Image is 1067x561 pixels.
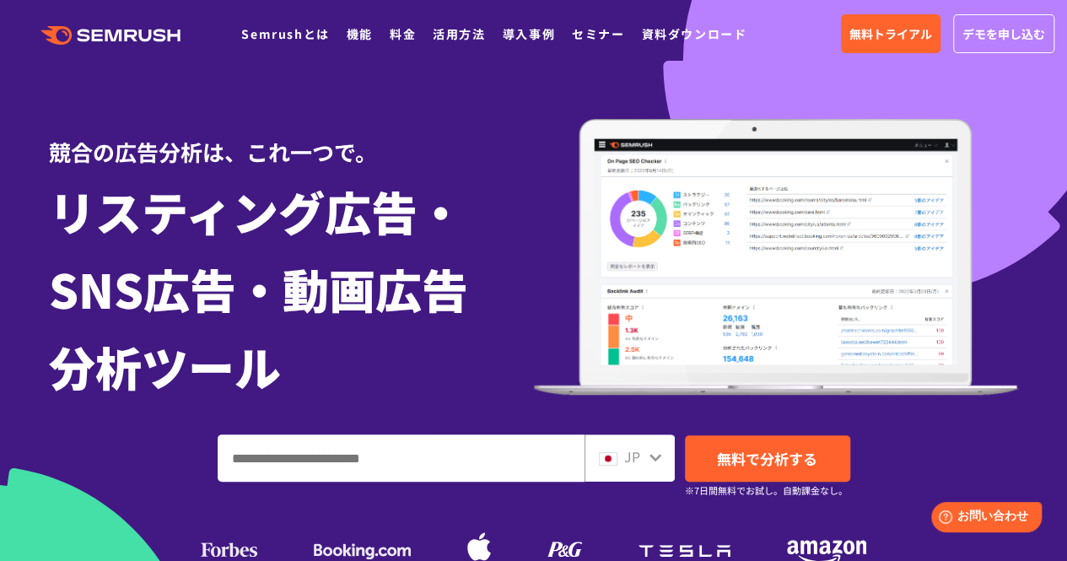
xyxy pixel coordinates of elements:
[241,25,329,42] a: Semrushとは
[572,25,624,42] a: セミナー
[49,172,534,405] h1: リスティング広告・ SNS広告・動画広告 分析ツール
[503,25,555,42] a: 導入事例
[624,446,640,467] span: JP
[433,25,485,42] a: 活用方法
[717,448,817,469] span: 無料で分析する
[841,14,940,53] a: 無料トライアル
[917,495,1048,542] iframe: Help widget launcher
[685,483,848,499] small: ※7日間無料でお試し。自動課金なし。
[685,435,850,482] a: 無料で分析する
[49,110,534,168] div: 競合の広告分析は、これ一つで。
[218,435,584,481] input: ドメイン、キーワードまたはURLを入力してください
[641,25,746,42] a: 資料ダウンロード
[347,25,373,42] a: 機能
[390,25,416,42] a: 料金
[849,24,932,43] span: 無料トライアル
[953,14,1054,53] a: デモを申し込む
[962,24,1045,43] span: デモを申し込む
